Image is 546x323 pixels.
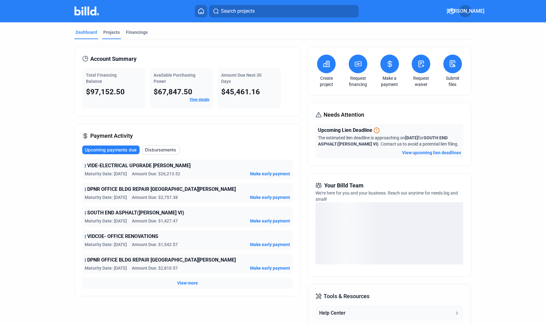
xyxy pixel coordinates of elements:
a: Create project [316,75,337,87]
span: SOUTH END ASPHALT([PERSON_NAME] VI) [87,209,184,217]
div: loading [316,202,463,264]
span: VIDE-ELECTRICAL UPGRADE [PERSON_NAME] [87,162,190,169]
span: VIDCOE- OFFICE RENOVATIONS [87,233,158,240]
div: Dashboard [76,29,97,35]
span: $45,461.16 [221,87,260,96]
button: Disbursements [142,145,180,155]
span: Maturity Date: [DATE] [85,194,127,200]
span: Upcoming Lien Deadline [318,127,372,134]
span: Amount Due: $1,427.47 [132,218,178,224]
button: Make early payment [250,194,290,200]
span: Account Summary [90,55,136,63]
span: $97,152.50 [86,87,125,96]
span: Maturity Date: [DATE] [85,265,127,271]
span: [PERSON_NAME] [447,7,484,15]
span: Your Billd Team [324,181,364,190]
button: Make early payment [250,265,290,271]
span: Needs Attention [324,110,364,119]
span: Disbursements [145,147,176,153]
span: Tools & Resources [324,292,369,301]
span: Maturity Date: [DATE] [85,171,127,177]
span: We're here for you and your business. Reach out anytime for needs big and small! [316,191,458,202]
span: [DATE] [405,135,418,140]
span: DPNR OFFICE BLDG REPAIR [GEOGRAPHIC_DATA][PERSON_NAME] [87,256,236,264]
button: Search projects [209,5,359,17]
button: View upcoming lien deadlines [402,150,461,156]
span: Amount Due: $1,542.57 [132,241,178,248]
span: Amount Due: $2,810.57 [132,265,178,271]
span: $67,847.50 [154,87,192,96]
button: Help Center [316,306,463,321]
a: Request waiver [410,75,432,87]
span: Payment Activity [90,132,133,140]
div: Financings [126,29,148,35]
a: Request financing [347,75,369,87]
span: Maturity Date: [DATE] [85,241,127,248]
button: Upcoming payments due [82,146,140,154]
button: Make early payment [250,171,290,177]
span: Amount Due Next 30 Days [221,73,262,84]
button: View more [177,280,198,286]
a: Make a payment [379,75,401,87]
a: Submit files [442,75,463,87]
span: Available Purchasing Power [154,73,195,84]
span: Search projects [221,7,255,15]
button: [PERSON_NAME] [459,5,472,17]
span: Amount Due: $26,213.52 [132,171,180,177]
span: The estimated lien deadline is approaching on for . Contact us to avoid a potential lien filing. [318,135,459,146]
div: Projects [103,29,120,35]
div: Help Center [319,309,346,317]
span: Maturity Date: [DATE] [85,218,127,224]
a: View details [190,97,209,102]
span: Amount Due: $2,757.38 [132,194,178,200]
button: Make early payment [250,241,290,248]
span: Upcoming payments due [85,147,136,153]
button: Make early payment [250,218,290,224]
span: Total Financing Balance [86,73,117,84]
span: DPNR OFFICE BLDG REPAIR [GEOGRAPHIC_DATA][PERSON_NAME] [87,186,236,193]
img: Billd Company Logo [74,7,99,16]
